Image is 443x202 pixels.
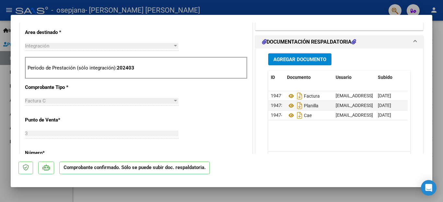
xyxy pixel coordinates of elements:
[25,149,92,157] p: Número
[295,91,304,101] i: Descargar documento
[256,36,423,48] mat-expansion-panel-header: DOCUMENTACIÓN RESPALDATORIA
[273,57,326,62] span: Agregar Documento
[262,38,356,46] h1: DOCUMENTACIÓN RESPALDATORIA
[271,112,284,118] span: 19474
[271,103,284,108] span: 19473
[295,101,304,111] i: Descargar documento
[268,152,410,168] div: 3 total
[25,116,92,124] p: Punto de Venta
[271,93,284,98] span: 19471
[117,65,134,71] strong: 202403
[25,98,46,104] span: Factura C
[268,53,331,65] button: Agregar Documento
[287,93,320,99] span: Factura
[271,75,275,80] span: ID
[256,48,423,183] div: DOCUMENTACIÓN RESPALDATORIA
[25,29,92,36] p: Area destinado *
[378,112,391,118] span: [DATE]
[378,93,391,98] span: [DATE]
[287,113,312,118] span: Cae
[59,162,210,174] p: Comprobante confirmado. Sólo se puede subir doc. respaldatoria.
[25,84,92,91] p: Comprobante Tipo *
[284,70,333,84] datatable-header-cell: Documento
[421,180,437,196] div: Open Intercom Messenger
[295,110,304,121] i: Descargar documento
[375,70,408,84] datatable-header-cell: Subido
[378,103,391,108] span: [DATE]
[268,70,284,84] datatable-header-cell: ID
[378,75,392,80] span: Subido
[287,75,311,80] span: Documento
[333,70,375,84] datatable-header-cell: Usuario
[336,75,352,80] span: Usuario
[287,103,318,108] span: Planilla
[25,43,49,49] span: Integración
[28,64,245,72] p: Período de Prestación (sólo integración):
